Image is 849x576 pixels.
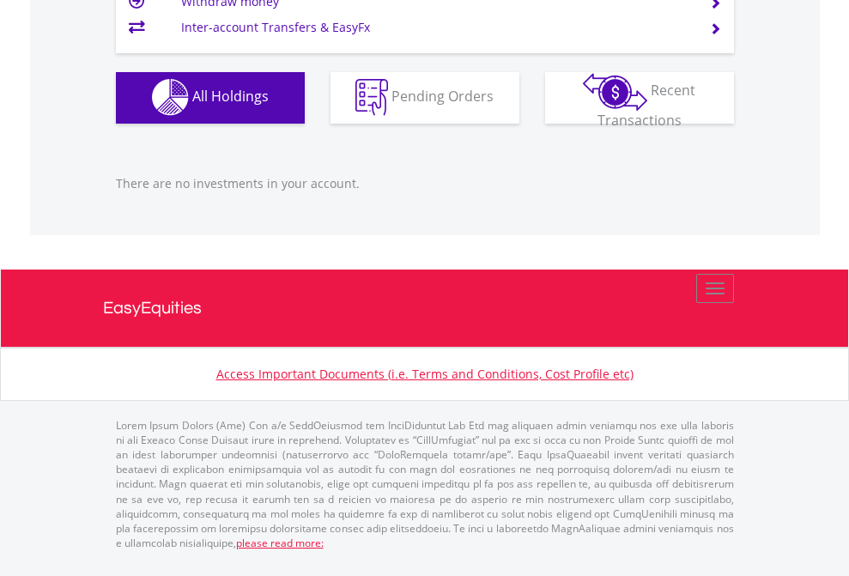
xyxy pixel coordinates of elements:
img: transactions-zar-wht.png [583,73,647,111]
span: Pending Orders [391,87,494,106]
a: Access Important Documents (i.e. Terms and Conditions, Cost Profile etc) [216,366,634,382]
a: EasyEquities [103,270,747,347]
span: All Holdings [192,87,269,106]
img: holdings-wht.png [152,79,189,116]
button: Recent Transactions [545,72,734,124]
img: pending_instructions-wht.png [355,79,388,116]
td: Inter-account Transfers & EasyFx [181,15,688,40]
button: Pending Orders [331,72,519,124]
p: Lorem Ipsum Dolors (Ame) Con a/e SeddOeiusmod tem InciDiduntut Lab Etd mag aliquaen admin veniamq... [116,418,734,550]
span: Recent Transactions [597,81,696,130]
button: All Holdings [116,72,305,124]
a: please read more: [236,536,324,550]
p: There are no investments in your account. [116,175,734,192]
